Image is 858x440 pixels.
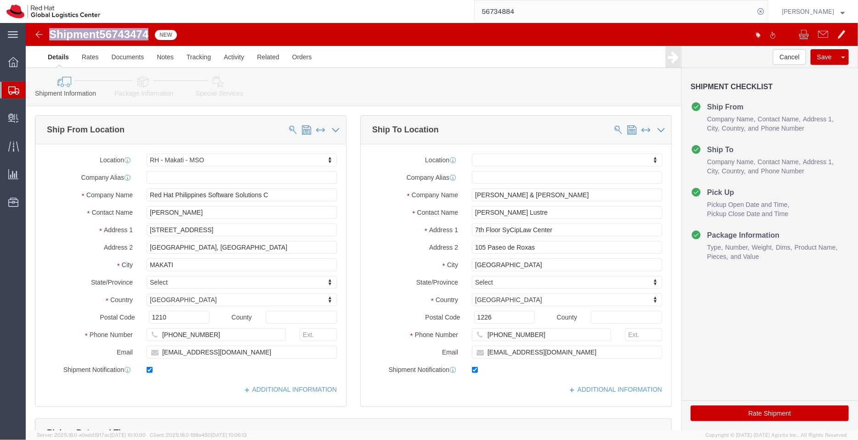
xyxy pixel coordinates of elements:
[211,432,247,438] span: [DATE] 10:06:13
[782,6,834,17] span: Pallav Sen Gupta
[150,432,247,438] span: Client: 2025.18.0-198a450
[475,0,754,23] input: Search for shipment number, reference number
[110,432,146,438] span: [DATE] 10:10:00
[26,23,858,430] iframe: FS Legacy Container
[6,5,100,18] img: logo
[705,431,847,439] span: Copyright © [DATE]-[DATE] Agistix Inc., All Rights Reserved
[781,6,845,17] button: [PERSON_NAME]
[37,432,146,438] span: Server: 2025.18.0-a0edd1917ac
